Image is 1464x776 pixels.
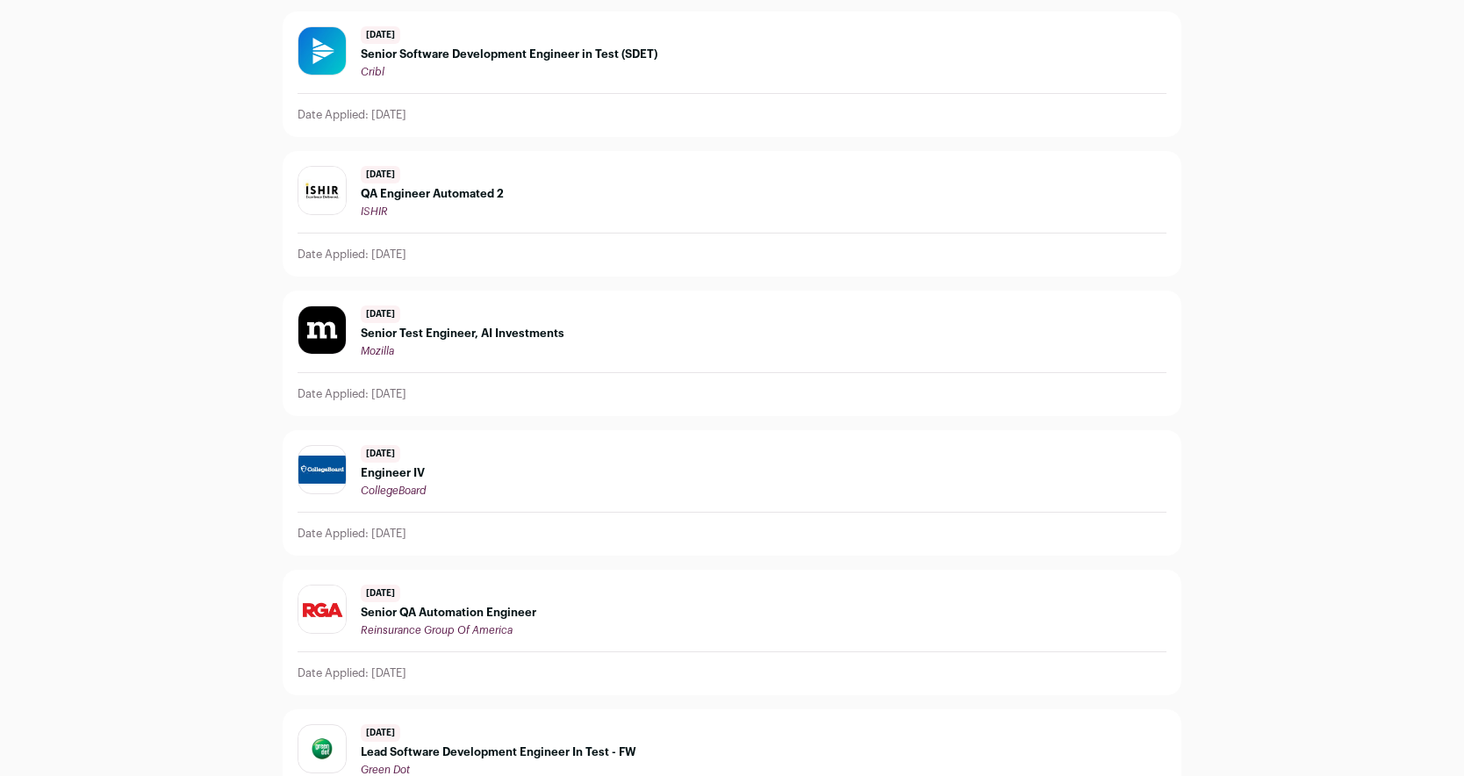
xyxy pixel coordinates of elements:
span: Senior Software Development Engineer in Test (SDET) [361,47,657,61]
span: ISHIR [361,206,388,217]
span: Engineer IV [361,466,426,480]
span: Cribl [361,67,384,77]
img: fe0a63eb5248b07f36e9ccf57bd7b7fbac2e1b22b593863fa7f27557e915394a.jpg [298,736,346,761]
a: [DATE] Senior QA Automation Engineer Reinsurance Group Of America Date Applied: [DATE] [283,571,1181,694]
a: [DATE] Engineer IV CollegeBoard Date Applied: [DATE] [283,431,1181,555]
img: cfb52ba93b836423ba4ae497992f271ff790f3b51a850b980c6490f462c3f813.jpg [298,456,346,484]
img: ed6f39911129357e39051950c0635099861b11d33cdbe02a057c56aa8f195c9d.jpg [298,306,346,354]
img: 4362f7eeb52c9517c436aed85919dfd12d196f93bacb08341354785bba4ee20e.jpg [298,167,346,214]
span: [DATE] [361,26,400,44]
a: [DATE] Senior Test Engineer, AI Investments Mozilla Date Applied: [DATE] [283,291,1181,415]
p: Date Applied: [DATE] [298,248,406,262]
a: [DATE] Senior Software Development Engineer in Test (SDET) Cribl Date Applied: [DATE] [283,12,1181,136]
p: Date Applied: [DATE] [298,108,406,122]
span: Green Dot [361,765,410,775]
span: Senior QA Automation Engineer [361,606,536,620]
img: a20a6aa21e6e8f84b8c3fdd8bef68921865a0d4cf01aa6532b6cd687b5334a0b.jpg [298,586,346,633]
p: Date Applied: [DATE] [298,666,406,680]
span: Senior Test Engineer, AI Investments [361,327,564,341]
img: aac85fbee0fd35df2b1d7eceab885039613023d014bee40dd848814b3dafdff0.jpg [298,27,346,75]
span: [DATE] [361,166,400,183]
span: Reinsurance Group Of America [361,625,513,636]
p: Date Applied: [DATE] [298,527,406,541]
span: [DATE] [361,724,400,742]
span: [DATE] [361,305,400,323]
p: Date Applied: [DATE] [298,387,406,401]
span: CollegeBoard [361,485,426,496]
span: Mozilla [361,346,394,356]
span: QA Engineer Automated 2 [361,187,504,201]
a: [DATE] QA Engineer Automated 2 ISHIR Date Applied: [DATE] [283,152,1181,276]
span: [DATE] [361,445,400,463]
span: [DATE] [361,585,400,602]
span: Lead Software Development Engineer In Test - FW [361,745,636,759]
